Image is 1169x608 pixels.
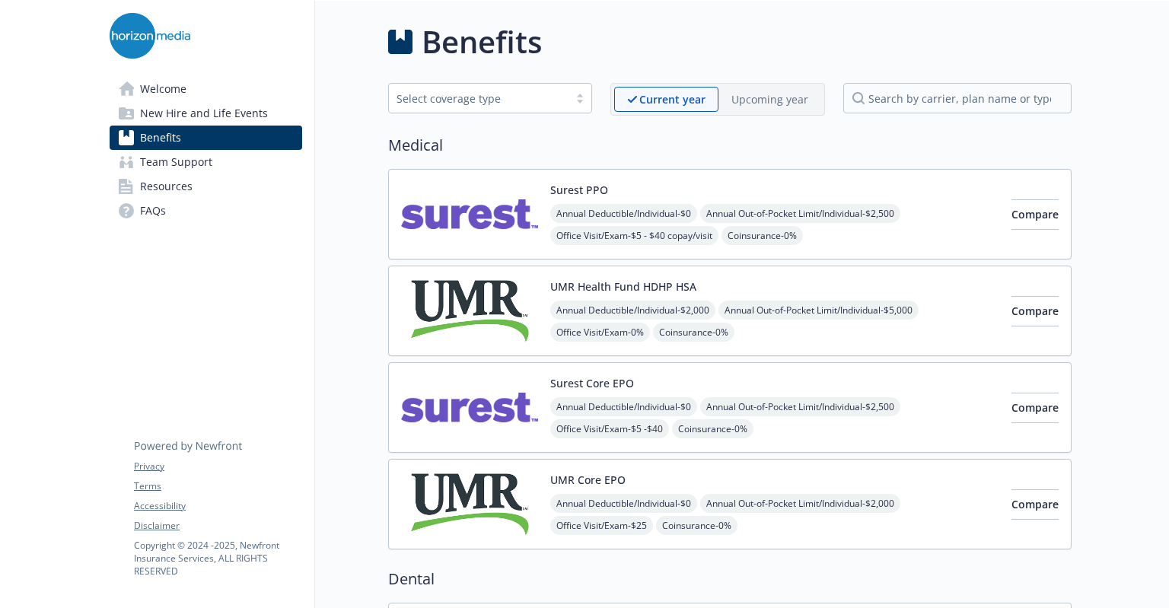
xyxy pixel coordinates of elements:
p: Current year [639,91,706,107]
button: Surest Core EPO [550,375,634,391]
span: Annual Out-of-Pocket Limit/Individual - $5,000 [718,301,919,320]
img: UMR carrier logo [401,279,538,343]
img: Surest carrier logo [401,182,538,247]
span: Compare [1011,400,1059,415]
h1: Benefits [422,19,542,65]
span: Compare [1011,304,1059,318]
span: Annual Out-of-Pocket Limit/Individual - $2,500 [700,397,900,416]
img: UMR carrier logo [401,472,538,536]
button: Compare [1011,393,1059,423]
span: FAQs [140,199,166,223]
span: Annual Deductible/Individual - $0 [550,397,697,416]
span: Welcome [140,77,186,101]
span: Office Visit/Exam - $5 -$40 [550,419,669,438]
button: UMR Health Fund HDHP HSA [550,279,696,294]
a: FAQs [110,199,302,223]
button: Compare [1011,489,1059,520]
a: Terms [134,479,301,493]
span: Resources [140,174,193,199]
span: Office Visit/Exam - $5 - $40 copay/visit [550,226,718,245]
button: Compare [1011,199,1059,230]
a: Resources [110,174,302,199]
p: Copyright © 2024 - 2025 , Newfront Insurance Services, ALL RIGHTS RESERVED [134,539,301,578]
span: Annual Deductible/Individual - $0 [550,494,697,513]
img: Surest carrier logo [401,375,538,440]
span: Coinsurance - 0% [721,226,803,245]
a: Team Support [110,150,302,174]
span: Team Support [140,150,212,174]
span: Annual Out-of-Pocket Limit/Individual - $2,500 [700,204,900,223]
a: Accessibility [134,499,301,513]
span: Compare [1011,207,1059,221]
span: Annual Deductible/Individual - $0 [550,204,697,223]
span: Compare [1011,497,1059,511]
span: Annual Deductible/Individual - $2,000 [550,301,715,320]
input: search by carrier, plan name or type [843,83,1072,113]
a: Benefits [110,126,302,150]
p: Upcoming year [731,91,808,107]
button: Surest PPO [550,182,608,198]
a: Privacy [134,460,301,473]
span: Coinsurance - 0% [656,516,737,535]
span: Coinsurance - 0% [653,323,734,342]
div: Select coverage type [397,91,561,107]
span: Annual Out-of-Pocket Limit/Individual - $2,000 [700,494,900,513]
button: UMR Core EPO [550,472,626,488]
span: Office Visit/Exam - 0% [550,323,650,342]
span: Office Visit/Exam - $25 [550,516,653,535]
span: Coinsurance - 0% [672,419,753,438]
a: New Hire and Life Events [110,101,302,126]
a: Welcome [110,77,302,101]
a: Disclaimer [134,519,301,533]
h2: Dental [388,568,1072,590]
button: Compare [1011,296,1059,326]
h2: Medical [388,134,1072,157]
span: New Hire and Life Events [140,101,268,126]
span: Benefits [140,126,181,150]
